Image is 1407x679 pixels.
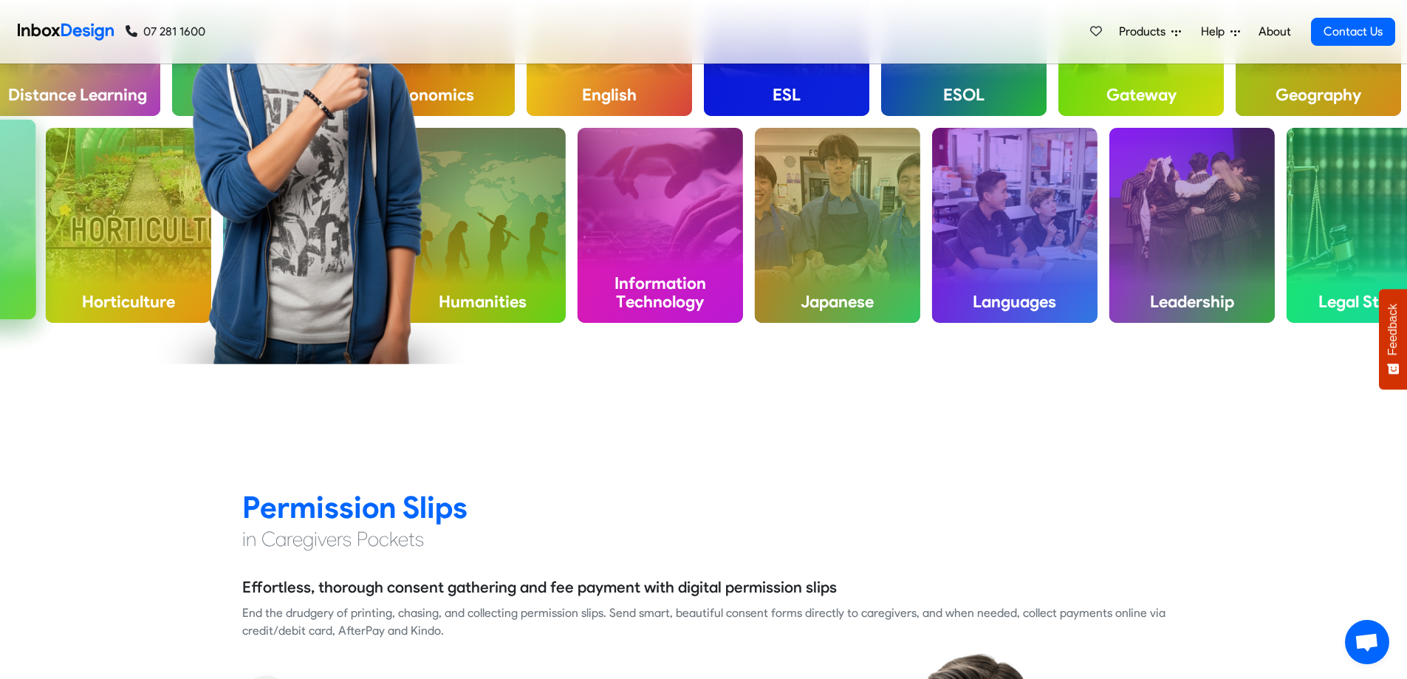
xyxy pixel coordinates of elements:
h4: Geography [1236,73,1401,116]
a: 07 281 1600 [126,23,205,41]
a: Products [1113,17,1187,47]
span: Products [1119,23,1171,41]
div: End the drudgery of printing, chasing, and collecting permission slips. Send smart, beautiful con... [242,604,1165,640]
h4: English [527,73,692,116]
h4: Languages [932,280,1098,323]
h4: Japanese [755,280,920,323]
h4: Information Technology [578,262,743,323]
h4: Horticulture [46,280,211,323]
a: Open chat [1345,620,1389,664]
span: Help [1201,23,1230,41]
a: Help [1195,17,1246,47]
h4: ESOL [881,73,1047,116]
h4: Humanities [400,280,566,323]
h4: Leadership [1109,280,1275,323]
h5: Effortless, thorough consent gathering and fee payment with digital permission slips [242,576,837,598]
a: Contact Us [1311,18,1395,46]
h4: Gateway [1058,73,1224,116]
a: About [1254,17,1295,47]
span: Feedback [1386,304,1400,355]
button: Feedback - Show survey [1379,289,1407,389]
h4: ESL [704,73,869,116]
h4: in Caregivers Pockets [242,526,1165,553]
h2: Permission Slips [242,488,1165,526]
